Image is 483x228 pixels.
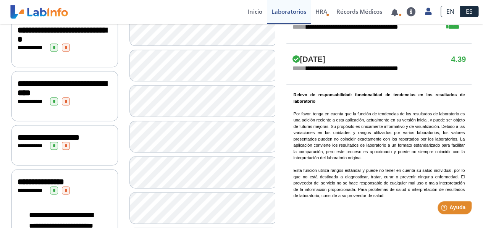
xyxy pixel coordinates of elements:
span: HRA [315,8,327,15]
p: Por favor, tenga en cuenta que la función de tendencias de los resultados de laboratorio es una a... [293,92,465,199]
a: ES [460,6,478,17]
iframe: Help widget launcher [415,198,475,220]
h4: [DATE] [292,55,325,64]
a: EN [441,6,460,17]
h4: 4.39 [451,55,466,64]
b: Relevo de responsabilidad: funcionalidad de tendencias en los resultados de laboratorio [293,92,465,103]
